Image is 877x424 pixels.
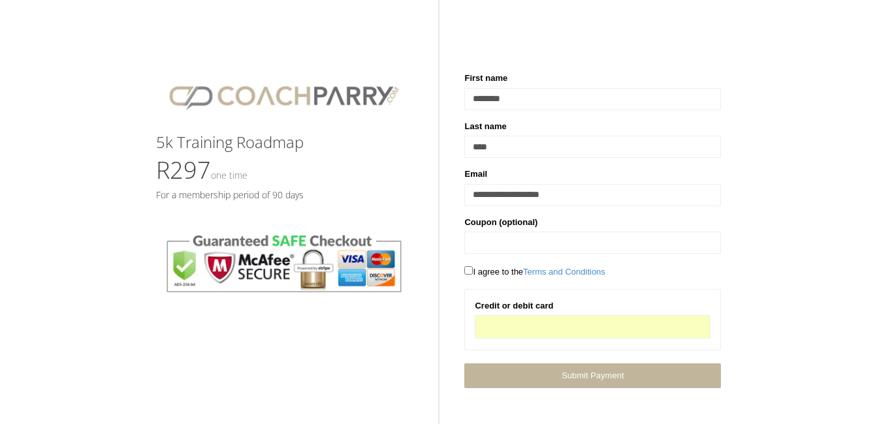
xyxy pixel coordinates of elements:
[464,216,537,229] label: Coupon (optional)
[464,363,721,387] a: Submit Payment
[156,154,247,186] span: R297
[562,371,624,380] span: Submit Payment
[156,190,413,200] h5: For a membership period of 90 days
[156,134,413,151] h3: 5k Training Roadmap
[464,72,507,85] label: First name
[483,322,702,333] iframe: Secure card payment input frame
[464,120,506,133] label: Last name
[464,267,605,277] span: I agree to the
[523,267,605,277] a: Terms and Conditions
[156,72,413,121] img: CPlogo.png
[211,169,247,181] small: One time
[464,168,487,181] label: Email
[475,299,553,312] label: Credit or debit card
